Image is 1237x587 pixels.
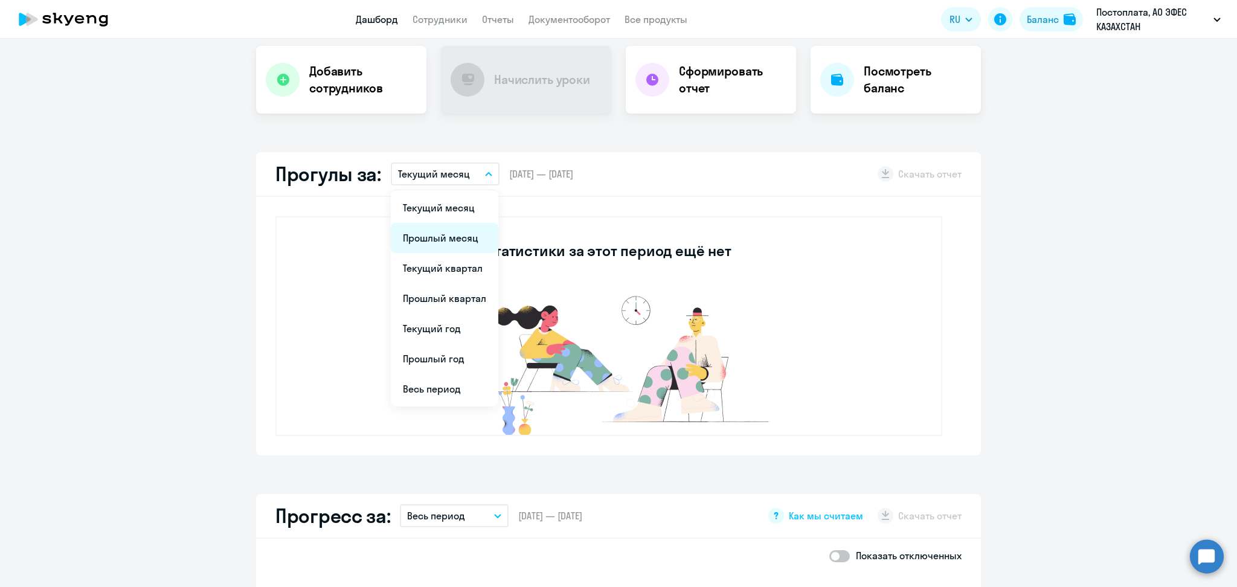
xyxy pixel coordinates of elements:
span: Как мы считаем [789,509,863,522]
h3: Статистики за этот период ещё нет [486,241,731,260]
button: Балансbalance [1020,7,1083,31]
h4: Добавить сотрудников [309,63,417,97]
img: balance [1064,13,1076,25]
a: Дашборд [356,13,398,25]
h2: Прогулы за: [275,162,381,186]
h2: Прогресс за: [275,504,390,528]
h4: Сформировать отчет [679,63,786,97]
a: Документооборот [529,13,610,25]
span: [DATE] — [DATE] [509,167,573,181]
p: Показать отключенных [856,548,962,563]
button: Весь период [400,504,509,527]
div: Баланс [1027,12,1059,27]
h4: Начислить уроки [494,71,590,88]
span: RU [949,12,960,27]
button: Текущий месяц [391,162,500,185]
p: Текущий месяц [398,167,470,181]
a: Сотрудники [413,13,467,25]
button: RU [941,7,981,31]
ul: RU [391,190,498,406]
a: Все продукты [625,13,687,25]
a: Отчеты [482,13,514,25]
p: Постоплата, АО ЭФЕС КАЗАХСТАН [1096,5,1209,34]
img: no-data [428,290,790,435]
span: [DATE] — [DATE] [518,509,582,522]
button: Постоплата, АО ЭФЕС КАЗАХСТАН [1090,5,1227,34]
p: Весь период [407,508,465,523]
h4: Посмотреть баланс [864,63,971,97]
